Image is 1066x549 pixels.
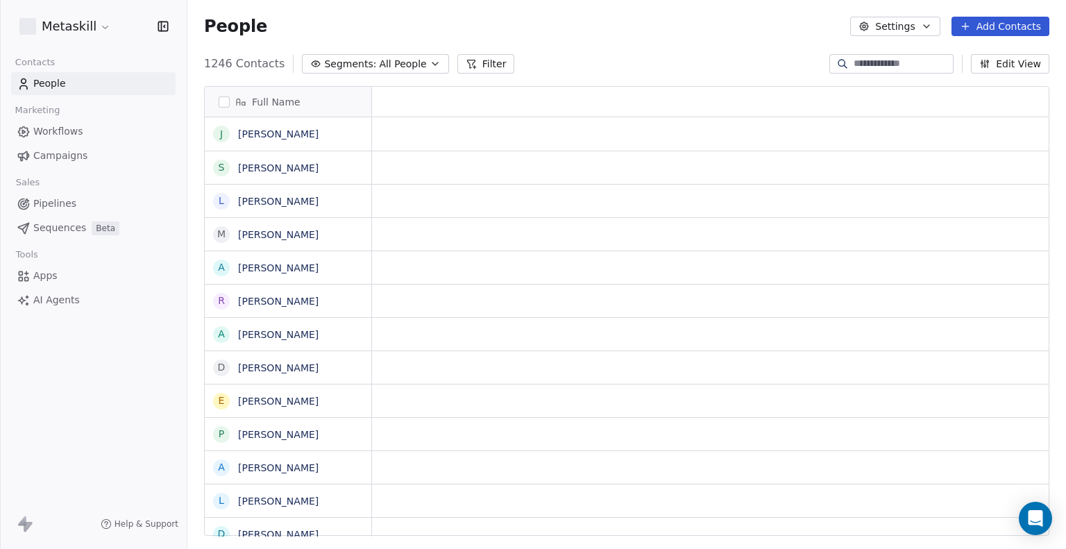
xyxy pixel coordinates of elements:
[217,227,226,242] div: M
[457,54,515,74] button: Filter
[219,160,225,175] div: S
[9,52,61,73] span: Contacts
[9,100,66,121] span: Marketing
[379,57,426,71] span: All People
[218,360,226,375] div: D
[11,192,176,215] a: Pipelines
[238,396,319,407] a: [PERSON_NAME]
[33,293,80,307] span: AI Agents
[218,260,225,275] div: A
[11,72,176,95] a: People
[1019,502,1052,535] div: Open Intercom Messenger
[238,196,319,207] a: [PERSON_NAME]
[238,462,319,473] a: [PERSON_NAME]
[33,124,83,139] span: Workflows
[219,394,225,408] div: E
[33,196,76,211] span: Pipelines
[204,56,285,72] span: 1246 Contacts
[971,54,1049,74] button: Edit View
[11,264,176,287] a: Apps
[10,172,46,193] span: Sales
[11,289,176,312] a: AI Agents
[238,329,319,340] a: [PERSON_NAME]
[850,17,940,36] button: Settings
[238,529,319,540] a: [PERSON_NAME]
[42,17,96,35] span: Metaskill
[219,194,224,208] div: L
[951,17,1049,36] button: Add Contacts
[218,527,226,541] div: d
[219,427,224,441] div: P
[238,229,319,240] a: [PERSON_NAME]
[238,262,319,273] a: [PERSON_NAME]
[220,127,223,142] div: j
[11,120,176,143] a: Workflows
[10,244,44,265] span: Tools
[204,16,267,37] span: People
[218,460,225,475] div: A
[238,496,319,507] a: [PERSON_NAME]
[238,162,319,174] a: [PERSON_NAME]
[33,221,86,235] span: Sequences
[92,221,119,235] span: Beta
[11,144,176,167] a: Campaigns
[238,429,319,440] a: [PERSON_NAME]
[252,95,301,109] span: Full Name
[324,57,376,71] span: Segments:
[11,217,176,239] a: SequencesBeta
[219,493,224,508] div: L
[33,76,66,91] span: People
[205,117,372,537] div: grid
[238,362,319,373] a: [PERSON_NAME]
[238,128,319,140] a: [PERSON_NAME]
[33,149,87,163] span: Campaigns
[205,87,371,117] div: Full Name
[238,296,319,307] a: [PERSON_NAME]
[17,15,114,38] button: Metaskill
[101,518,178,530] a: Help & Support
[33,269,58,283] span: Apps
[218,294,225,308] div: R
[218,327,225,341] div: A
[115,518,178,530] span: Help & Support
